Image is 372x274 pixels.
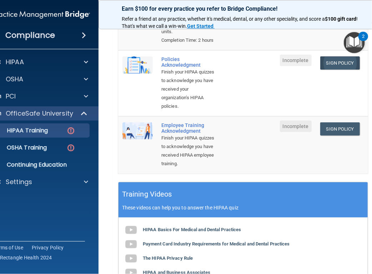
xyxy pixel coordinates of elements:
[6,92,16,101] p: PCI
[143,227,241,232] b: HIPAA Basics For Medical and Dental Practices
[187,23,213,29] strong: Get Started
[32,244,64,251] a: Privacy Policy
[66,143,75,152] img: danger-circle.6113f641.png
[6,75,24,83] p: OSHA
[143,255,193,261] b: The HIPAA Privacy Rule
[161,134,215,168] div: Finish your HIPAA quizzes to acknowledge you have received HIPAA employee training.
[143,241,290,247] b: Payment Card Industry Requirements for Medical and Dental Practices
[161,122,215,134] div: Employee Training Acknowledgment
[249,224,363,252] iframe: Drift Widget Chat Controller
[124,223,138,237] img: gray_youtube_icon.38fcd6cc.png
[122,5,365,12] p: Earn $100 for every practice you refer to Bridge Compliance!
[6,178,32,186] p: Settings
[122,188,172,201] h5: Training Videos
[344,32,365,53] button: Open Resource Center, 2 new notifications
[161,68,215,111] div: Finish your HIPAA quizzes to acknowledge you have received your organization’s HIPAA policies.
[325,16,356,22] strong: $100 gift card
[6,109,73,118] p: OfficeSafe University
[187,23,215,29] a: Get Started
[6,58,24,66] p: HIPAA
[362,36,365,46] div: 2
[161,36,215,45] div: Completion Time: 2 hours
[66,126,75,135] img: danger-circle.6113f641.png
[122,205,364,210] p: These videos can help you to answer the HIPAA quiz
[122,16,325,22] span: Refer a friend at any practice, whether it's medical, dental, or any other speciality, and score a
[122,16,359,29] span: ! That's what we call a win-win.
[280,121,312,132] span: Incomplete
[124,237,138,252] img: gray_youtube_icon.38fcd6cc.png
[5,30,55,40] h4: Compliance
[320,122,360,136] a: Sign Policy
[161,56,215,68] div: Policies Acknowledgment
[320,56,360,70] a: Sign Policy
[124,252,138,266] img: gray_youtube_icon.38fcd6cc.png
[280,55,312,66] span: Incomplete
